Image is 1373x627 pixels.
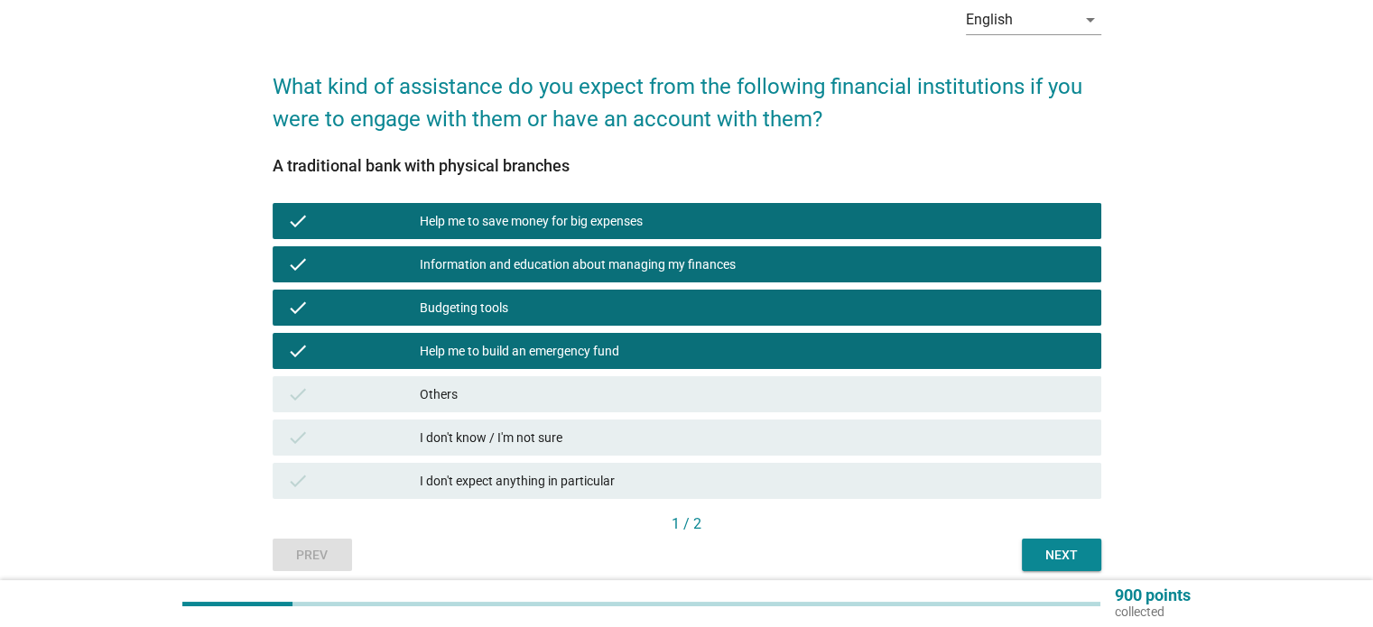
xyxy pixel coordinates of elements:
div: I don't know / I'm not sure [420,427,1086,448]
div: Others [420,383,1086,405]
i: check [287,340,309,362]
div: Help me to build an emergency fund [420,340,1086,362]
div: Budgeting tools [420,297,1086,318]
i: check [287,210,309,232]
h2: What kind of assistance do you expect from the following financial institutions if you were to en... [273,52,1101,135]
div: English [966,12,1013,28]
i: arrow_drop_down [1080,9,1101,31]
div: Next [1036,546,1087,565]
i: check [287,254,309,275]
i: check [287,297,309,318]
div: I don't expect anything in particular [420,470,1086,492]
p: 900 points [1115,587,1191,604]
div: Information and education about managing my finances [420,254,1086,275]
div: A traditional bank with physical branches [273,153,1101,178]
div: 1 / 2 [273,513,1101,535]
button: Next [1022,539,1101,571]
i: check [287,427,309,448]
div: Help me to save money for big expenses [420,210,1086,232]
i: check [287,470,309,492]
i: check [287,383,309,405]
p: collected [1115,604,1191,620]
